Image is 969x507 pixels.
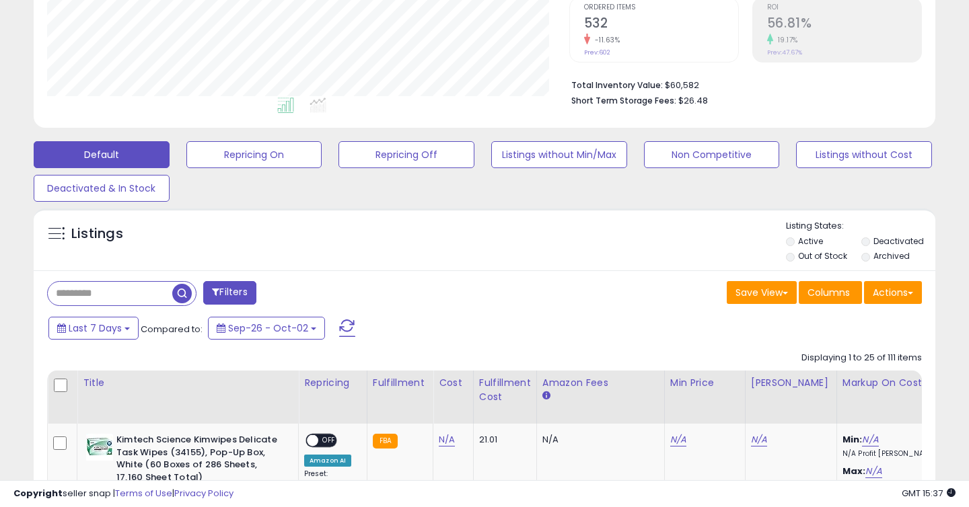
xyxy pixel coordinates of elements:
a: N/A [439,433,455,446]
span: OFF [318,435,340,446]
img: 41HfNjeLrRL._SL40_.jpg [86,434,113,461]
label: Active [798,235,823,247]
a: N/A [670,433,686,446]
span: ROI [767,4,921,11]
small: Prev: 47.67% [767,48,802,56]
button: Sep-26 - Oct-02 [208,317,325,340]
div: Title [83,376,293,390]
span: Compared to: [141,323,203,336]
div: [PERSON_NAME] [751,376,831,390]
small: FBA [373,434,398,448]
a: N/A [751,433,767,446]
p: Listing States: [786,220,936,233]
a: Terms of Use [115,487,172,500]
button: Last 7 Days [48,317,139,340]
button: Default [34,141,170,168]
button: Repricing On [186,141,322,168]
div: N/A [542,434,654,446]
div: Amazon Fees [542,376,659,390]
b: Kimtech Science Kimwipes Delicate Task Wipes (34155), Pop-Up Box, White (60 Boxes of 286 Sheets, ... [116,434,280,487]
div: Cost [439,376,468,390]
small: Amazon Fees. [542,390,550,402]
b: Short Term Storage Fees: [571,95,676,106]
button: Non Competitive [644,141,780,168]
a: Privacy Policy [174,487,234,500]
button: Deactivated & In Stock [34,175,170,202]
th: The percentage added to the cost of goods (COGS) that forms the calculator for Min & Max prices. [836,370,964,424]
div: Markup on Cost [842,376,959,390]
small: Prev: 602 [584,48,610,56]
span: Last 7 Days [69,321,122,335]
b: Min: [842,433,863,446]
h5: Listings [71,225,123,243]
small: -11.63% [590,35,620,45]
small: 19.17% [773,35,798,45]
span: Sep-26 - Oct-02 [228,321,308,335]
label: Out of Stock [798,250,847,262]
div: Displaying 1 to 25 of 111 items [801,352,922,364]
p: N/A Profit [PERSON_NAME] [842,449,954,459]
button: Actions [864,281,922,304]
span: 2025-10-10 15:37 GMT [902,487,956,500]
span: Columns [808,286,850,299]
div: Fulfillment [373,376,427,390]
a: N/A [862,433,878,446]
button: Columns [799,281,862,304]
div: Min Price [670,376,740,390]
button: Listings without Min/Max [491,141,627,168]
a: N/A [865,465,882,478]
div: 21.01 [479,434,526,446]
div: Fulfillment Cost [479,376,531,404]
b: Total Inventory Value: [571,79,663,91]
div: seller snap | | [13,487,234,500]
h2: 56.81% [767,15,921,34]
button: Repricing Off [338,141,474,168]
div: Amazon AI [304,455,351,467]
span: Ordered Items [584,4,738,11]
li: $60,582 [571,76,912,92]
button: Save View [727,281,797,304]
label: Archived [873,250,910,262]
div: Repricing [304,376,361,390]
button: Filters [203,281,256,305]
button: Listings without Cost [796,141,932,168]
label: Deactivated [873,235,924,247]
strong: Copyright [13,487,63,500]
h2: 532 [584,15,738,34]
b: Max: [842,465,866,477]
span: $26.48 [678,94,708,107]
